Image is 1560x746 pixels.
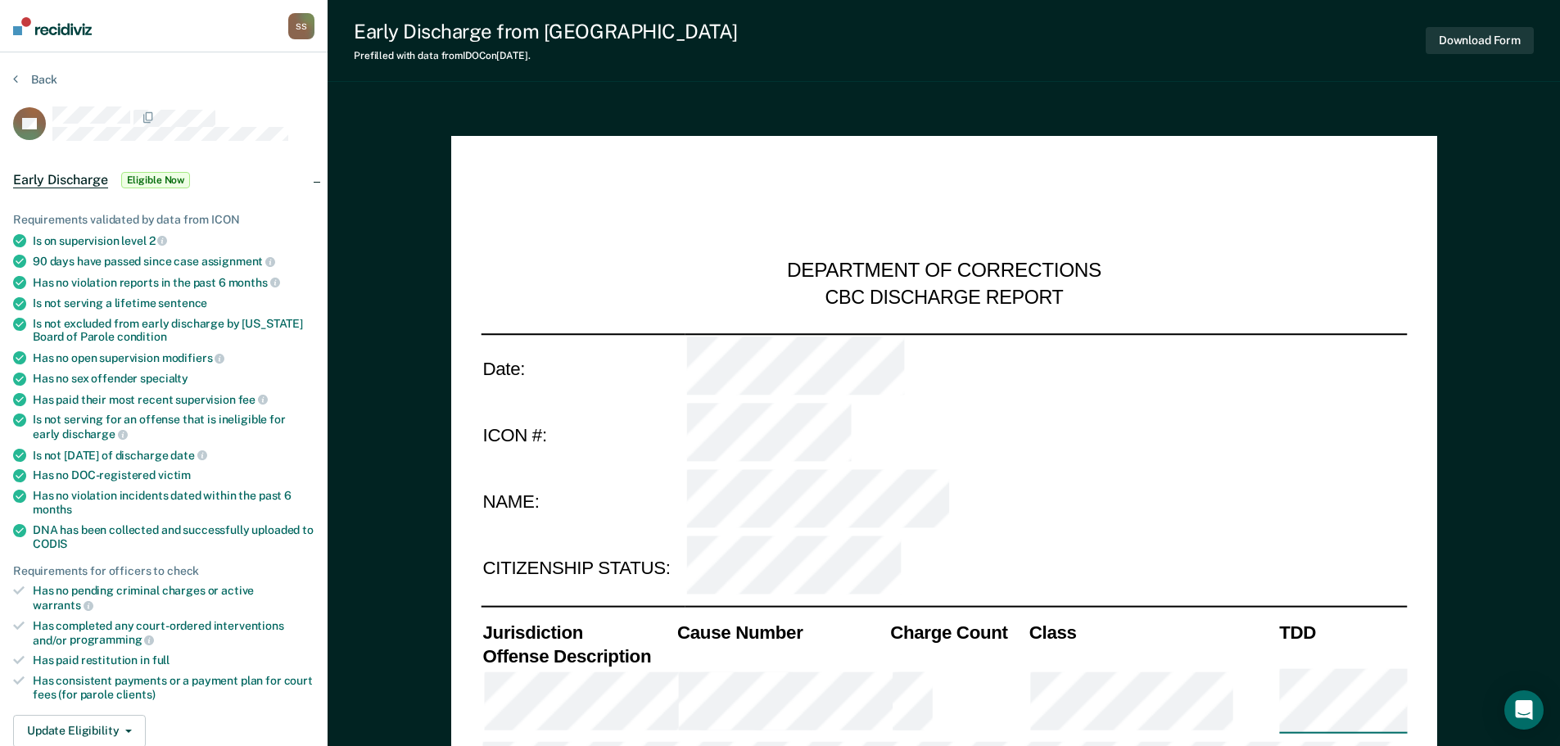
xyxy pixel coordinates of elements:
span: CODIS [33,537,67,550]
span: programming [70,633,154,646]
span: months [228,276,280,289]
span: Early Discharge [13,172,108,188]
th: Jurisdiction [481,620,676,644]
div: Has no violation incidents dated within the past 6 [33,489,314,517]
span: Eligible Now [121,172,191,188]
td: NAME: [481,468,685,536]
span: condition [117,330,167,343]
th: TDD [1277,620,1407,644]
div: Requirements validated by data from ICON [13,213,314,227]
span: warrants [33,599,93,612]
div: Is on supervision level [33,233,314,248]
td: Date: [481,333,685,401]
button: SS [288,13,314,39]
span: full [152,653,170,667]
div: Has consistent payments or a payment plan for court fees (for parole [33,674,314,702]
div: CBC DISCHARGE REPORT [825,285,1063,310]
button: Download Form [1426,27,1534,54]
div: Has no pending criminal charges or active [33,584,314,612]
span: clients) [116,688,156,701]
div: Has paid restitution in [33,653,314,667]
button: Back [13,72,57,87]
th: Class [1027,620,1277,644]
div: Early Discharge from [GEOGRAPHIC_DATA] [354,20,738,43]
span: specialty [140,372,188,385]
div: Has no violation reports in the past 6 [33,275,314,290]
div: Has no DOC-registered [33,468,314,482]
div: Has no sex offender [33,372,314,386]
td: CITIZENSHIP STATUS: [481,536,685,603]
span: sentence [158,296,207,310]
div: Has completed any court-ordered interventions and/or [33,619,314,647]
div: 90 days have passed since case [33,254,314,269]
div: Is not serving a lifetime [33,296,314,310]
span: victim [158,468,191,482]
div: Has no open supervision [33,350,314,365]
span: discharge [62,427,128,441]
span: months [33,503,72,516]
span: assignment [201,255,275,268]
div: Requirements for officers to check [13,564,314,578]
td: ICON #: [481,401,685,468]
th: Cause Number [675,620,888,644]
div: DEPARTMENT OF CORRECTIONS [787,259,1101,285]
div: DNA has been collected and successfully uploaded to [33,523,314,551]
th: Offense Description [481,644,676,667]
div: Prefilled with data from IDOC on [DATE] . [354,50,738,61]
th: Charge Count [889,620,1028,644]
span: fee [238,393,268,406]
img: Recidiviz [13,17,92,35]
div: Is not [DATE] of discharge [33,448,314,463]
div: S S [288,13,314,39]
div: Open Intercom Messenger [1504,690,1544,730]
div: Is not serving for an offense that is ineligible for early [33,413,314,441]
div: Has paid their most recent supervision [33,392,314,407]
span: modifiers [162,351,225,364]
span: date [170,449,206,462]
div: Is not excluded from early discharge by [US_STATE] Board of Parole [33,317,314,345]
span: 2 [149,234,168,247]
